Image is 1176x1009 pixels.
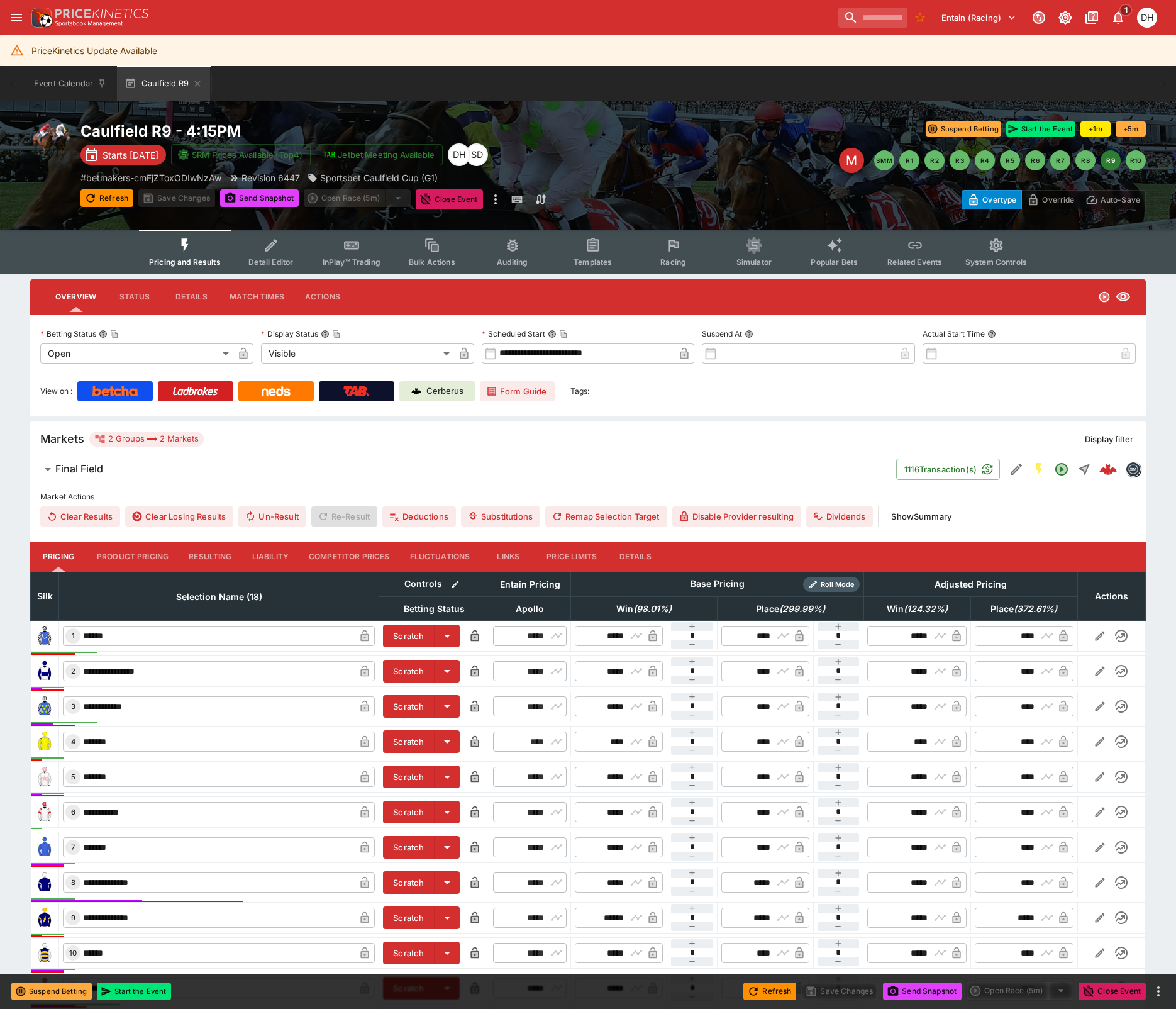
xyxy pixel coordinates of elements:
[461,506,540,527] button: Substitutions
[343,386,370,396] img: TabNZ
[179,542,241,572] button: Resulting
[31,572,59,620] th: Silk
[383,801,435,823] button: Scratch
[863,572,1077,596] th: Adjusted Pricing
[220,189,299,207] button: Send Snapshot
[1028,458,1050,481] button: SGM Enabled
[743,983,796,1000] button: Refresh
[11,983,92,1000] button: Suspend Betting
[480,542,536,572] button: Links
[839,148,864,173] div: Edit Meeting
[69,737,78,746] span: 4
[779,601,825,616] em: ( 299.99 %)
[482,328,545,339] p: Scheduled Start
[1054,462,1069,477] svg: Open
[1077,572,1145,620] th: Actions
[110,330,119,338] button: Copy To Clipboard
[323,257,380,267] span: InPlay™ Trading
[149,257,221,267] span: Pricing and Results
[411,386,421,396] img: Cerberus
[383,660,435,683] button: Scratch
[1014,601,1057,616] em: ( 372.61 %)
[99,330,108,338] button: Betting StatusCopy To Clipboard
[883,983,962,1000] button: Send Snapshot
[219,282,294,312] button: Match Times
[69,632,77,640] span: 1
[238,506,306,527] span: Un-Result
[873,601,962,616] span: Win(124.32%)
[570,381,589,401] label: Tags:
[35,872,55,893] img: runner 8
[884,506,959,527] button: ShowSummary
[400,542,480,572] button: Fluctuations
[448,143,470,166] div: Dan Hooper
[1080,190,1146,209] button: Auto-Save
[672,506,801,527] button: Disable Provider resulting
[40,328,96,339] p: Betting Status
[1006,121,1075,137] button: Start the Event
[1137,8,1157,28] div: Daniel Hooper
[838,8,907,28] input: search
[332,330,341,338] button: Copy To Clipboard
[171,144,311,165] button: SRM Prices Available (Top4)
[409,257,455,267] span: Bulk Actions
[383,871,435,894] button: Scratch
[304,189,411,207] div: split button
[904,601,948,616] em: ( 124.32 %)
[80,189,133,207] button: Refresh
[950,150,970,170] button: R3
[35,696,55,716] img: runner 3
[1075,150,1096,170] button: R8
[80,171,221,184] p: Copy To Clipboard
[320,171,438,184] p: Sportsbet Caulfield Cup (G1)
[106,282,163,312] button: Status
[55,462,103,476] h6: Final Field
[5,6,28,29] button: open drawer
[1000,150,1020,170] button: R5
[1021,190,1080,209] button: Override
[1080,121,1111,137] button: +1m
[926,121,1001,137] button: Suspend Betting
[489,596,571,620] th: Apollo
[910,8,930,28] button: No Bookmarks
[574,257,612,267] span: Templates
[1098,291,1111,303] svg: Open
[987,330,996,338] button: Actual Start Time
[811,257,858,267] span: Popular Bets
[55,9,148,18] img: PriceKinetics
[962,190,1146,209] div: Start From
[103,148,158,162] p: Starts [DATE]
[35,908,55,928] img: runner 9
[1077,429,1141,449] button: Display filter
[982,193,1016,206] p: Overtype
[92,386,138,396] img: Betcha
[602,601,685,616] span: Win(98.01%)
[69,913,78,922] span: 9
[69,808,78,817] span: 6
[262,386,290,396] img: Neds
[67,949,79,957] span: 10
[426,385,463,398] p: Cerberus
[35,626,55,646] img: runner 1
[45,282,106,312] button: Overview
[31,39,157,62] div: PriceKinetics Update Available
[447,576,463,593] button: Bulk edit
[261,343,454,364] div: Visible
[163,282,219,312] button: Details
[241,171,300,184] p: Revision 6447
[1107,6,1129,29] button: Notifications
[162,589,276,605] span: Selection Name (18)
[308,171,438,184] div: Sportsbet Caulfield Cup (G1)
[87,542,179,572] button: Product Pricing
[548,330,557,338] button: Scheduled StartCopy To Clipboard
[35,943,55,963] img: runner 10
[40,488,1136,506] label: Market Actions
[887,257,942,267] span: Related Events
[742,601,839,616] span: Place(299.99%)
[125,506,233,527] button: Clear Losing Results
[383,730,435,753] button: Scratch
[299,542,400,572] button: Competitor Prices
[899,150,919,170] button: R1
[28,5,53,30] img: PriceKinetics Logo
[383,836,435,859] button: Scratch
